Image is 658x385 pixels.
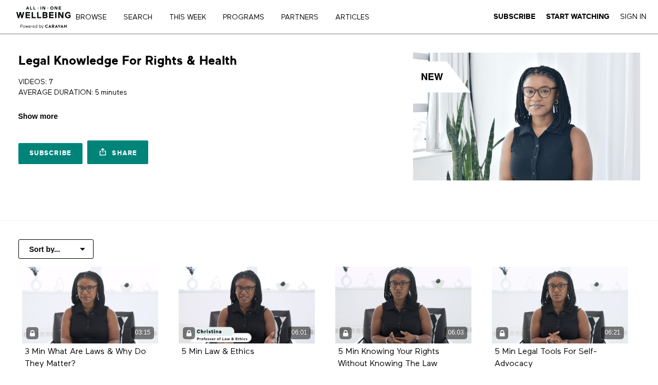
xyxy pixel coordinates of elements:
a: Sign In [620,12,646,22]
div: 06:01 [288,327,311,339]
a: 3 Min What Are Laws & Why Do They Matter? 03:15 [22,267,158,343]
a: THIS WEEK [166,14,217,21]
div: 03:15 [131,327,154,339]
strong: 5 Min Knowing Your Rights Without Knowing The Law [338,348,439,368]
strong: 5 Min Law & Ethics [181,348,254,356]
a: 5 Min Knowing Your Rights Without Knowing The Law [338,348,439,368]
strong: Subscribe [493,13,536,21]
a: PARTNERS [277,14,330,21]
a: 3 Min What Are Laws & Why Do They Matter? [25,348,146,368]
a: 5 Min Law & Ethics [181,348,254,356]
h1: Legal Knowledge For Rights & Health [18,53,237,69]
div: 06:21 [601,327,624,339]
a: Subscribe [493,12,536,22]
strong: 3 Min What Are Laws & Why Do They Matter? [25,348,146,368]
a: 5 Min Law & Ethics 06:01 [179,267,315,343]
a: Subscribe [18,143,83,164]
a: 5 Min Legal Tools For Self-Advocacy 06:21 [492,267,628,343]
a: Search [120,14,163,21]
img: Legal Knowledge For Rights & Health [413,53,640,180]
a: PROGRAMS [219,14,275,21]
div: 06:03 [445,327,467,339]
a: ARTICLES [332,14,381,21]
a: Share [87,140,148,164]
strong: Start Watching [546,13,610,21]
a: Browse [72,14,118,21]
a: Start Watching [546,12,610,22]
a: 5 Min Knowing Your Rights Without Knowing The Law 06:03 [335,267,471,343]
strong: 5 Min Legal Tools For Self-Advocacy [495,348,597,368]
a: 5 Min Legal Tools For Self-Advocacy [495,348,597,368]
nav: Primary [83,12,391,22]
span: Show more [18,111,58,122]
p: VIDEOS: 7 AVERAGE DURATION: 5 minutes [18,77,325,98]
